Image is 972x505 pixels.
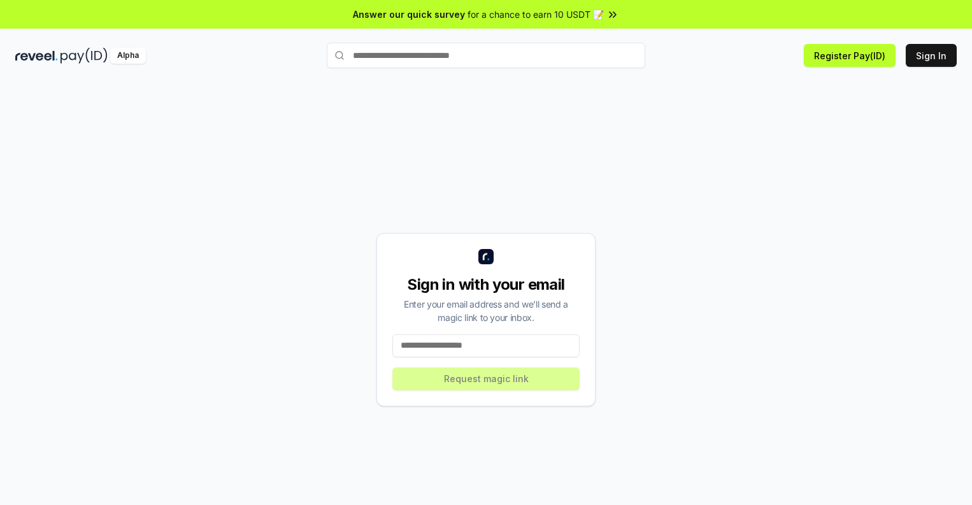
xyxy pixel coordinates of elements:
span: Answer our quick survey [353,8,465,21]
div: Enter your email address and we’ll send a magic link to your inbox. [392,297,580,324]
img: pay_id [61,48,108,64]
div: Sign in with your email [392,274,580,295]
span: for a chance to earn 10 USDT 📝 [468,8,604,21]
button: Register Pay(ID) [804,44,896,67]
img: reveel_dark [15,48,58,64]
div: Alpha [110,48,146,64]
img: logo_small [478,249,494,264]
button: Sign In [906,44,957,67]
